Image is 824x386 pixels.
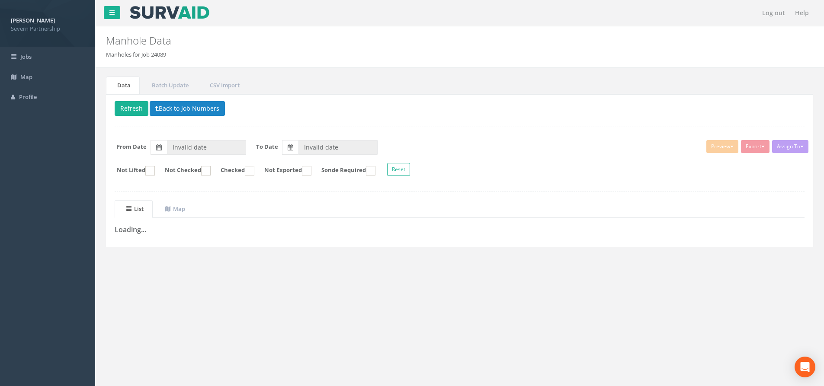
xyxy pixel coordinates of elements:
[20,53,32,61] span: Jobs
[256,143,278,151] label: To Date
[106,51,166,59] li: Manholes for Job 24089
[115,200,153,218] a: List
[167,140,246,155] input: From Date
[11,25,84,33] span: Severn Partnership
[141,77,198,94] a: Batch Update
[154,200,194,218] a: Map
[117,143,147,151] label: From Date
[741,140,769,153] button: Export
[772,140,808,153] button: Assign To
[19,93,37,101] span: Profile
[212,166,254,175] label: Checked
[150,101,225,116] button: Back to Job Numbers
[165,205,185,213] uib-tab-heading: Map
[156,166,211,175] label: Not Checked
[11,16,55,24] strong: [PERSON_NAME]
[106,77,140,94] a: Data
[20,73,32,81] span: Map
[106,35,693,46] h2: Manhole Data
[706,140,738,153] button: Preview
[387,163,410,176] button: Reset
[115,226,805,234] h3: Loading...
[115,101,148,116] button: Refresh
[256,166,311,175] label: Not Exported
[126,205,144,213] uib-tab-heading: List
[298,140,378,155] input: To Date
[108,166,155,175] label: Not Lifted
[199,77,249,94] a: CSV Import
[313,166,375,175] label: Sonde Required
[11,14,84,32] a: [PERSON_NAME] Severn Partnership
[795,357,815,377] div: Open Intercom Messenger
